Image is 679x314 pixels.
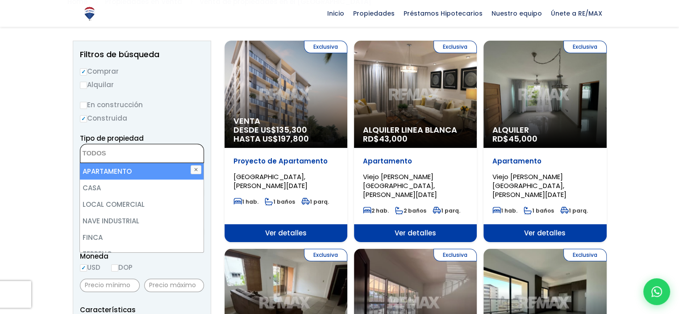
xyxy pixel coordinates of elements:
[487,7,546,20] span: Nuestro equipo
[563,249,607,261] span: Exclusiva
[80,279,140,292] input: Precio mínimo
[433,207,460,214] span: 1 parq.
[80,264,87,272] input: USD
[80,113,204,124] label: Construida
[80,163,203,180] li: APARTAMENTO
[546,7,607,20] span: Únete a RE/MAX
[111,262,133,273] label: DOP
[80,99,204,110] label: En construcción
[80,102,87,109] input: En construcción
[323,7,349,20] span: Inicio
[144,279,204,292] input: Precio máximo
[80,79,204,90] label: Alquilar
[233,157,338,166] p: Proyecto de Apartamento
[111,264,118,272] input: DOP
[80,66,204,77] label: Comprar
[276,124,307,135] span: 135,300
[492,207,517,214] span: 1 hab.
[80,134,144,143] span: Tipo de propiedad
[433,249,477,261] span: Exclusiva
[363,172,437,199] span: Viejo [PERSON_NAME][GEOGRAPHIC_DATA], [PERSON_NAME][DATE]
[233,172,308,190] span: [GEOGRAPHIC_DATA], [PERSON_NAME][DATE]
[233,134,338,143] span: HASTA US$
[301,198,329,205] span: 1 parq.
[354,41,477,242] a: Exclusiva Alquiler Linea Blanca RD$43,000 Apartamento Viejo [PERSON_NAME][GEOGRAPHIC_DATA], [PERS...
[80,229,203,246] li: FINCA
[80,213,203,229] li: NAVE INDUSTRIAL
[492,133,537,144] span: RD$
[492,157,597,166] p: Apartamento
[560,207,588,214] span: 1 parq.
[349,7,399,20] span: Propiedades
[508,133,537,144] span: 45,000
[304,249,347,261] span: Exclusiva
[354,224,477,242] span: Ver detalles
[233,117,338,126] span: Venta
[80,68,87,75] input: Comprar
[80,50,204,59] h2: Filtros de búsqueda
[483,224,606,242] span: Ver detalles
[225,224,347,242] span: Ver detalles
[225,41,347,242] a: Exclusiva Venta DESDE US$135,300 HASTA US$197,800 Proyecto de Apartamento [GEOGRAPHIC_DATA], [PER...
[399,7,487,20] span: Préstamos Hipotecarios
[492,172,567,199] span: Viejo [PERSON_NAME][GEOGRAPHIC_DATA], [PERSON_NAME][DATE]
[80,144,167,163] textarea: Search
[524,207,554,214] span: 1 baños
[304,41,347,53] span: Exclusiva
[433,41,477,53] span: Exclusiva
[363,126,468,134] span: Alquiler Linea Blanca
[363,157,468,166] p: Apartamento
[80,180,203,196] li: CASA
[80,115,87,122] input: Construida
[492,126,597,134] span: Alquiler
[265,198,295,205] span: 1 baños
[483,41,606,242] a: Exclusiva Alquiler RD$45,000 Apartamento Viejo [PERSON_NAME][GEOGRAPHIC_DATA], [PERSON_NAME][DATE...
[82,6,97,21] img: Logo de REMAX
[278,133,309,144] span: 197,800
[233,198,258,205] span: 1 hab.
[80,82,87,89] input: Alquilar
[395,207,426,214] span: 2 baños
[379,133,408,144] span: 43,000
[363,133,408,144] span: RD$
[80,262,100,273] label: USD
[80,251,204,262] span: Moneda
[563,41,607,53] span: Exclusiva
[363,207,389,214] span: 2 hab.
[191,165,201,174] button: ✕
[80,196,203,213] li: LOCAL COMERCIAL
[80,246,203,262] li: TERRENO
[233,126,338,143] span: DESDE US$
